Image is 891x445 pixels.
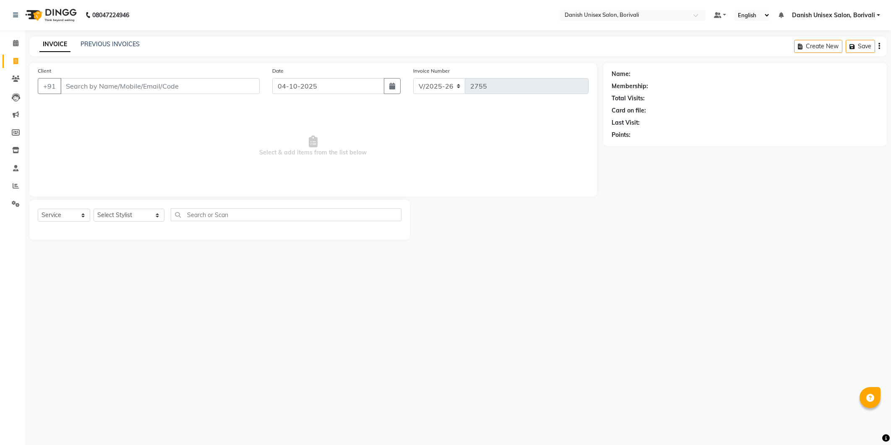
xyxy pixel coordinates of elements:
input: Search or Scan [171,208,401,221]
img: logo [21,3,79,27]
div: Name: [612,70,630,79]
label: Invoice Number [413,67,450,75]
a: INVOICE [39,37,70,52]
div: Card on file: [612,106,646,115]
button: Save [846,40,875,53]
span: Danish Unisex Salon, Borivali [792,11,875,20]
div: Total Visits: [612,94,645,103]
span: Select & add items from the list below [38,104,589,188]
b: 08047224946 [92,3,129,27]
label: Date [272,67,284,75]
button: Create New [794,40,842,53]
label: Client [38,67,51,75]
div: Last Visit: [612,118,640,127]
div: Points: [612,131,630,139]
a: PREVIOUS INVOICES [81,40,140,48]
input: Search by Name/Mobile/Email/Code [60,78,260,94]
iframe: chat widget [856,411,883,437]
button: +91 [38,78,61,94]
div: Membership: [612,82,648,91]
